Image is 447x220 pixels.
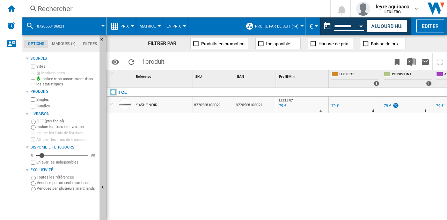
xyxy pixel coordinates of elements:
[148,40,184,47] div: FILTRER PAR
[418,53,432,70] button: Envoyer ce rapport par email
[384,10,401,14] b: LECLERC
[36,70,97,76] label: Marketplaces
[100,35,108,47] button: Masquer
[433,53,447,70] button: Plein écran
[201,41,244,46] span: Produits en promotion
[330,103,339,109] div: 79 €
[416,20,444,32] button: Editer
[36,104,97,109] label: Bundles
[374,81,379,86] div: 1 offers sold by LECLERC
[234,97,276,113] div: 8720568106021
[318,41,348,46] span: Hausse de prix
[30,111,97,117] div: Livraison
[355,19,368,31] button: Open calendar
[167,17,184,35] button: En Prix
[37,17,71,35] button: 8720568106021
[236,70,276,81] div: Sort None
[110,17,132,35] div: Prix
[372,108,374,115] div: Délai de livraison : 4 jours
[194,70,234,81] div: Sort None
[278,103,286,109] div: Mise à jour : vendredi 8 août 2025 04:42
[30,56,97,61] div: Sources
[31,187,36,191] input: Vendues par plusieurs marchands
[308,38,353,49] button: Hausse de prix
[138,53,168,68] span: 1
[279,98,293,102] span: LECLERC
[31,181,36,186] input: Vendues par un seul marchand
[279,75,295,78] span: Profil Min
[392,103,399,108] img: promotionV3.png
[309,23,313,30] span: €
[371,41,398,46] span: Baisse de prix
[330,70,381,88] div: LECLERC 1 offers sold by LECLERC
[390,53,404,70] button: Créer un favoris
[383,103,399,109] div: 79 €
[266,41,290,46] span: Indisponible
[37,175,97,180] label: Toutes les références
[255,24,299,29] span: Profil par défaut (14)
[38,4,312,14] div: Rechercher
[140,17,159,35] button: Matrice
[31,104,35,108] input: Bundles
[30,167,97,173] div: Exclusivité
[24,40,48,48] md-tab-item: Options
[36,130,97,136] label: Inclure les frais de livraison
[424,108,426,115] div: Délai de livraison : 1 jour
[31,137,35,142] input: Afficher les frais de livraison
[306,17,320,35] md-menu: Currency
[36,160,97,165] label: Enlever les indisponibles
[31,97,35,102] input: Singles
[134,70,192,81] div: Sort None
[309,17,316,35] button: €
[31,160,35,165] input: Afficher les frais de livraison
[37,180,97,185] label: Vendues par un seul marchand
[140,24,156,29] span: Matrice
[192,97,234,113] div: 8720568106021
[37,24,64,29] span: 8720568106021
[31,131,35,135] input: Inclure les frais de livraison
[376,3,409,10] span: leyre aguinaco
[190,38,248,49] button: Produits en promotion
[124,53,138,70] button: Recharger
[339,72,379,78] span: LECLERC
[167,24,181,29] span: En Prix
[120,24,129,29] span: Prix
[246,17,302,35] div: Profil par défaut (14)
[435,103,444,109] div: 79 €
[320,108,322,115] div: Délai de livraison : 4 jours
[31,120,36,124] input: OFF (prix facial)
[26,17,103,35] div: 8720568106021
[255,38,301,49] button: Indisponible
[31,176,36,180] input: Toutes les références
[278,70,328,81] div: Profil Min Sort None
[36,64,97,69] label: Sites
[136,97,157,113] div: S45HE NOIR
[384,104,391,108] div: 79 €
[48,40,79,48] md-tab-item: Marques (*)
[236,70,276,81] div: EAN Sort None
[237,75,244,78] span: EAN
[195,75,202,78] span: SKU
[194,70,234,81] div: SKU Sort None
[31,71,35,75] input: Marketplaces
[36,152,88,159] md-slider: Disponibilité
[119,70,133,81] div: Sort None
[31,77,35,86] input: Inclure mon assortiment dans les statistiques
[31,125,36,130] input: Inclure les frais de livraison
[356,2,370,16] img: profile.jpg
[37,124,97,129] label: Inclure les frais de livraison
[145,58,164,65] span: produit
[367,20,407,32] button: Aujourd'hui
[426,81,432,86] div: 1 offers sold by CDISCOUNT
[7,22,15,30] img: alerts-logo.svg
[134,70,192,81] div: Référence Sort None
[382,70,433,88] div: CDISCOUNT 1 offers sold by CDISCOUNT
[79,40,101,48] md-tab-item: Filtres
[360,38,405,49] button: Baisse de prix
[278,70,328,81] div: Sort None
[36,76,97,87] label: Inclure mon assortiment dans les statistiques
